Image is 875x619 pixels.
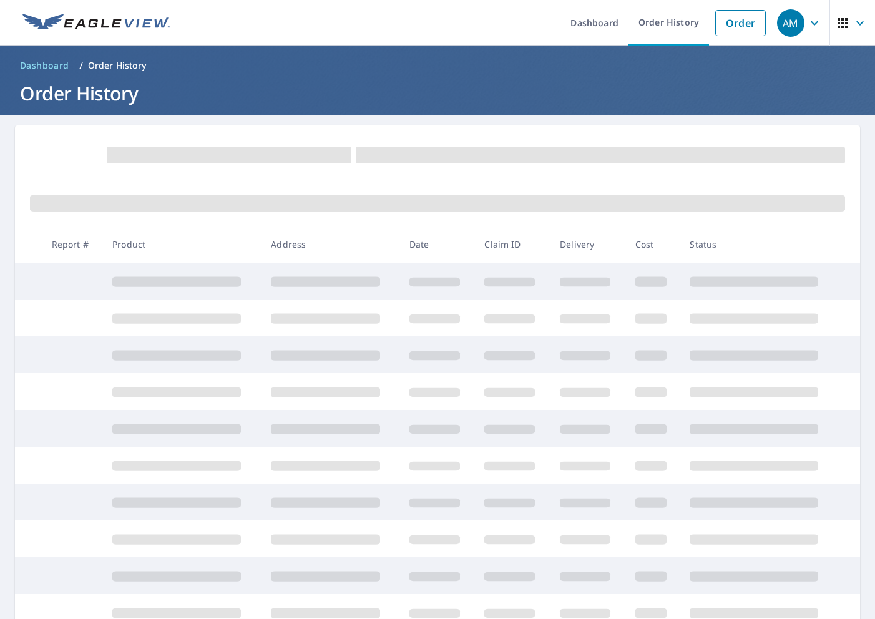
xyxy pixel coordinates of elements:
[777,9,804,37] div: AM
[15,80,860,106] h1: Order History
[680,226,838,263] th: Status
[42,226,102,263] th: Report #
[88,59,147,72] p: Order History
[550,226,625,263] th: Delivery
[474,226,550,263] th: Claim ID
[102,226,261,263] th: Product
[20,59,69,72] span: Dashboard
[625,226,680,263] th: Cost
[261,226,399,263] th: Address
[715,10,766,36] a: Order
[15,56,860,76] nav: breadcrumb
[399,226,475,263] th: Date
[22,14,170,32] img: EV Logo
[15,56,74,76] a: Dashboard
[79,58,83,73] li: /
